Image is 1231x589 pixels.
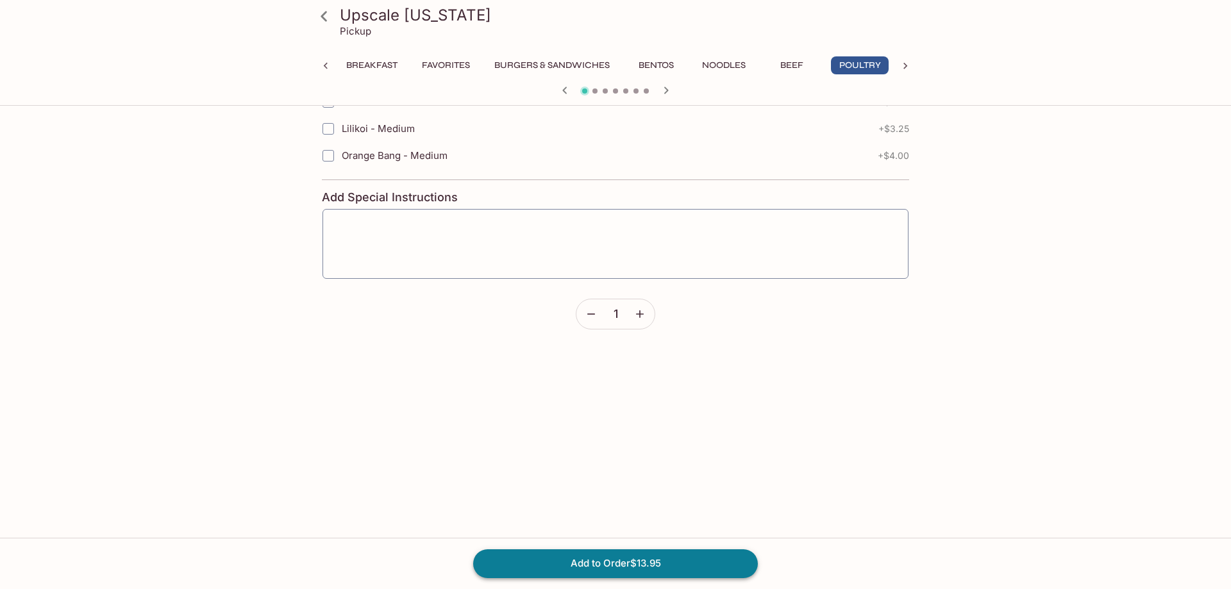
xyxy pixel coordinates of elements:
[878,124,909,134] span: + $3.25
[415,56,477,74] button: Favorites
[342,122,415,135] span: Lilikoi - Medium
[339,56,405,74] button: Breakfast
[340,25,371,37] p: Pickup
[878,151,909,161] span: + $4.00
[342,149,448,162] span: Orange Bang - Medium
[322,190,909,204] h4: Add Special Instructions
[487,56,617,74] button: Burgers & Sandwiches
[627,56,685,74] button: Bentos
[831,56,889,74] button: Poultry
[473,549,758,577] button: Add to Order$13.95
[763,56,821,74] button: Beef
[614,307,618,321] span: 1
[340,5,913,25] h3: Upscale [US_STATE]
[695,56,753,74] button: Noodles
